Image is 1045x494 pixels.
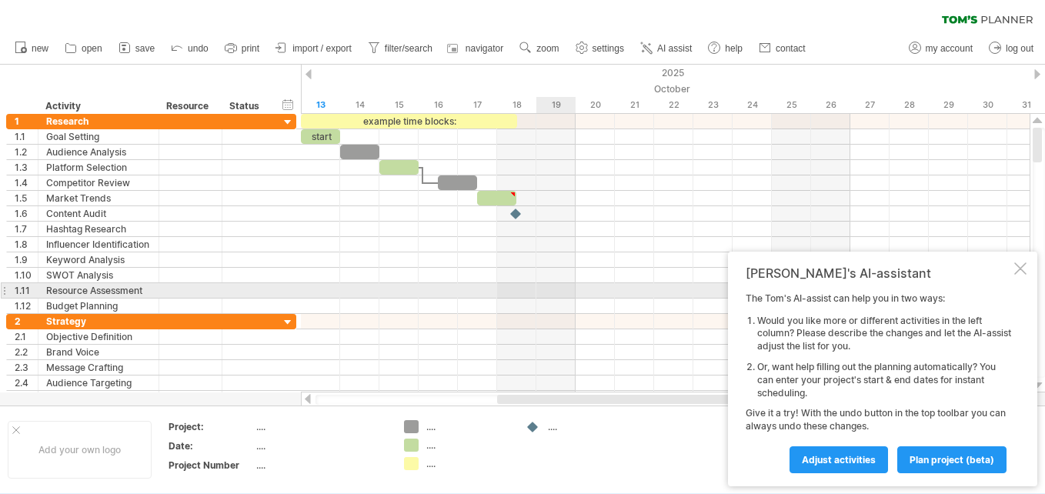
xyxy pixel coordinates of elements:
div: The Tom's AI-assist can help you in two ways: Give it a try! With the undo button in the top tool... [746,292,1011,472]
div: .... [426,420,510,433]
div: 1.9 [15,252,38,267]
div: Strategy [46,314,151,329]
span: filter/search [385,43,432,54]
div: 1.3 [15,160,38,175]
div: .... [426,439,510,452]
span: save [135,43,155,54]
div: Message Crafting [46,360,151,375]
div: Friday, 17 October 2025 [458,97,497,113]
div: Competitor Review [46,175,151,190]
li: Or, want help filling out the planning automatically? You can enter your project's start & end da... [757,361,1011,399]
span: import / export [292,43,352,54]
a: open [61,38,107,58]
div: Research [46,114,151,129]
a: my account [905,38,977,58]
span: my account [926,43,973,54]
a: help [704,38,747,58]
span: print [242,43,259,54]
div: Resource Assessment [46,283,151,298]
div: Saturday, 18 October 2025 [497,97,536,113]
div: 1.8 [15,237,38,252]
span: navigator [466,43,503,54]
div: Wednesday, 29 October 2025 [929,97,968,113]
div: 1.5 [15,191,38,205]
div: .... [548,420,632,433]
li: Would you like more or different activities in the left column? Please describe the changes and l... [757,315,1011,353]
span: Adjust activities [802,454,876,466]
div: Resource [166,98,213,114]
div: 2 [15,314,38,329]
div: Sunday, 26 October 2025 [811,97,850,113]
div: Market Trends [46,191,151,205]
div: 2.1 [15,329,38,344]
div: SWOT Analysis [46,268,151,282]
div: 1.10 [15,268,38,282]
div: [PERSON_NAME]'s AI-assistant [746,265,1011,281]
div: 1.7 [15,222,38,236]
span: open [82,43,102,54]
div: Saturday, 25 October 2025 [772,97,811,113]
div: Content Themes [46,391,151,406]
div: Tuesday, 14 October 2025 [340,97,379,113]
a: log out [985,38,1038,58]
a: AI assist [636,38,696,58]
div: 2.4 [15,376,38,390]
div: 2.5 [15,391,38,406]
span: plan project (beta) [910,454,994,466]
div: 1.11 [15,283,38,298]
div: Audience Analysis [46,145,151,159]
div: start [301,129,340,144]
a: print [221,38,264,58]
div: .... [256,459,386,472]
div: Activity [45,98,150,114]
a: navigator [445,38,508,58]
div: Friday, 24 October 2025 [733,97,772,113]
div: .... [426,457,510,470]
div: Influencer Identification [46,237,151,252]
div: Brand Voice [46,345,151,359]
div: .... [256,439,386,452]
span: log out [1006,43,1033,54]
div: 1 [15,114,38,129]
div: Project Number [169,459,253,472]
div: Platform Selection [46,160,151,175]
div: Sunday, 19 October 2025 [536,97,576,113]
div: Project: [169,420,253,433]
span: zoom [536,43,559,54]
div: Keyword Analysis [46,252,151,267]
span: settings [593,43,624,54]
div: Thursday, 23 October 2025 [693,97,733,113]
div: 2.3 [15,360,38,375]
span: AI assist [657,43,692,54]
div: Wednesday, 15 October 2025 [379,97,419,113]
span: new [32,43,48,54]
span: undo [188,43,209,54]
div: 1.2 [15,145,38,159]
div: Budget Planning [46,299,151,313]
div: Audience Targeting [46,376,151,390]
a: settings [572,38,629,58]
span: contact [776,43,806,54]
div: example time blocks: [301,114,517,129]
div: 1.1 [15,129,38,144]
a: contact [755,38,810,58]
div: Add your own logo [8,421,152,479]
div: Thursday, 16 October 2025 [419,97,458,113]
a: import / export [272,38,356,58]
a: zoom [516,38,563,58]
a: new [11,38,53,58]
a: Adjust activities [790,446,888,473]
div: Wednesday, 22 October 2025 [654,97,693,113]
div: Monday, 20 October 2025 [576,97,615,113]
div: 2.2 [15,345,38,359]
span: help [725,43,743,54]
div: Tuesday, 28 October 2025 [890,97,929,113]
div: Hashtag Research [46,222,151,236]
div: Tuesday, 21 October 2025 [615,97,654,113]
div: Objective Definition [46,329,151,344]
div: Monday, 13 October 2025 [301,97,340,113]
a: undo [167,38,213,58]
div: Goal Setting [46,129,151,144]
div: Status [229,98,263,114]
a: save [115,38,159,58]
